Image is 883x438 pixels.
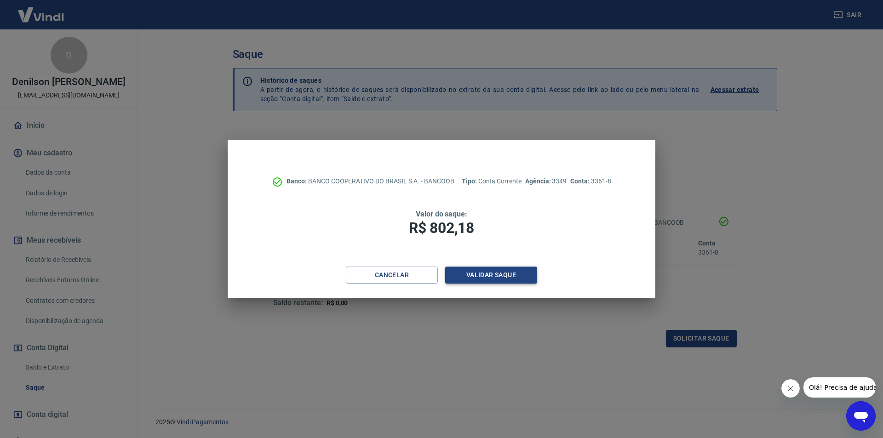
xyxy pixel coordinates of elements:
span: Conta: [570,177,591,185]
span: Olá! Precisa de ajuda? [6,6,77,14]
span: Banco: [287,177,308,185]
p: BANCO COOPERATIVO DO BRASIL S.A. - BANCOOB [287,176,454,186]
iframe: Mensagem da empresa [803,377,876,398]
span: R$ 802,18 [409,219,474,237]
p: 3349 [525,176,567,186]
iframe: Botão para abrir a janela de mensagens [846,401,876,431]
span: Valor do saque: [416,210,467,218]
button: Validar saque [445,267,537,284]
p: 3361-8 [570,176,611,186]
p: Conta Corrente [462,176,522,186]
button: Cancelar [346,267,438,284]
span: Tipo: [462,177,478,185]
iframe: Fechar mensagem [781,379,800,398]
span: Agência: [525,177,552,185]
